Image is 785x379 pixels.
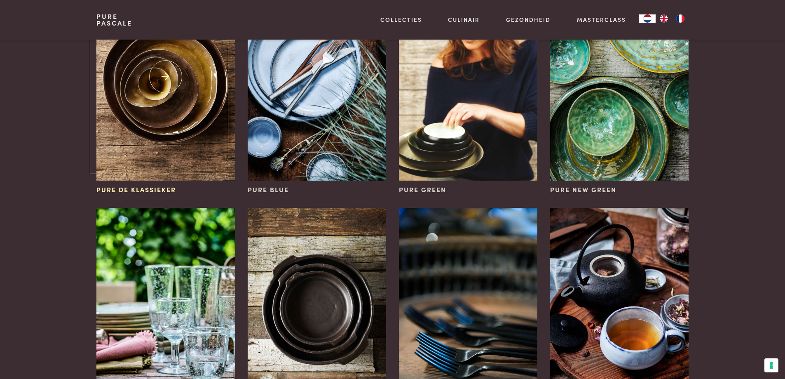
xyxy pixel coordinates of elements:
[639,14,656,23] a: NL
[399,185,446,195] span: Pure Green
[380,15,422,24] a: Collecties
[96,185,176,195] span: Pure de klassieker
[577,15,626,24] a: Masterclass
[639,14,656,23] div: Language
[656,14,689,23] ul: Language list
[639,14,689,23] aside: Language selected: Nederlands
[656,14,672,23] a: EN
[448,15,480,24] a: Culinair
[248,185,289,195] span: Pure Blue
[672,14,689,23] a: FR
[764,358,778,372] button: Uw voorkeuren voor toestemming voor trackingtechnologieën
[550,185,616,195] span: Pure New Green
[96,13,132,26] a: PurePascale
[506,15,551,24] a: Gezondheid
